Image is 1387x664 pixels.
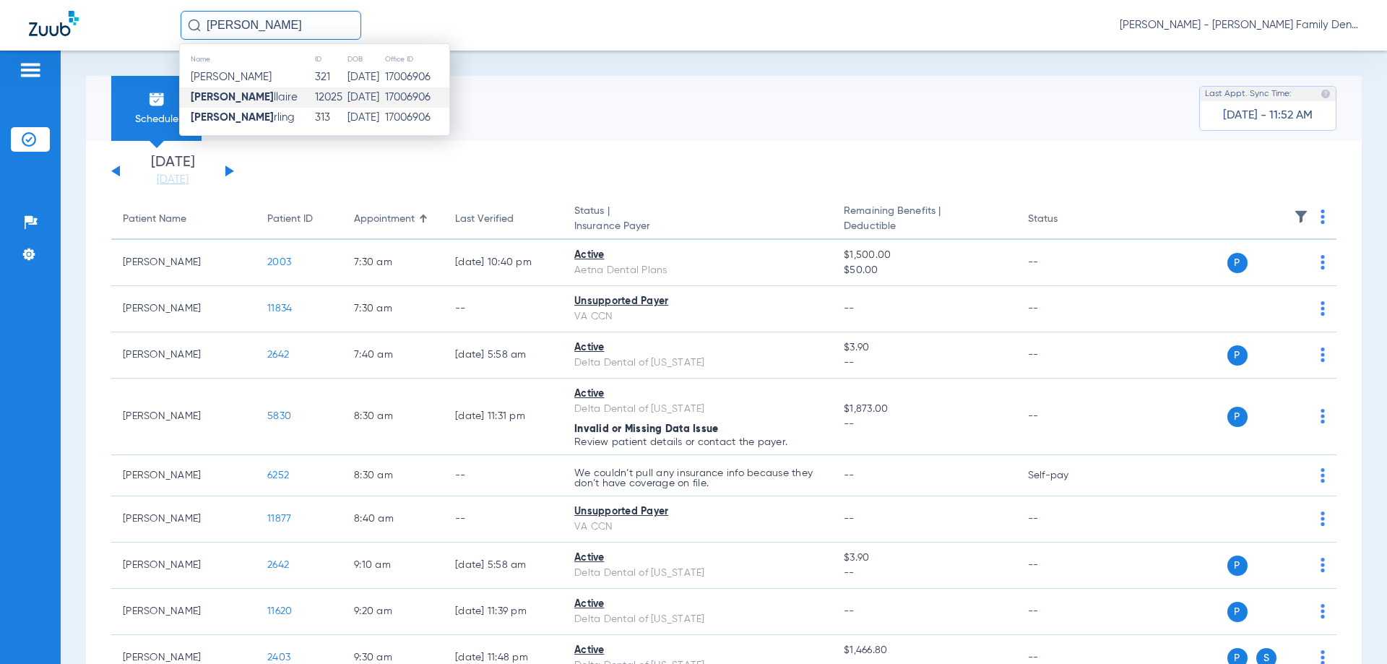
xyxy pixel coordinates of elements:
td: [PERSON_NAME] [111,496,256,543]
span: Schedule [122,112,191,126]
td: 12025 [314,87,347,108]
td: -- [1016,286,1114,332]
img: group-dot-blue.svg [1321,409,1325,423]
td: -- [1016,589,1114,635]
span: $3.90 [844,551,1004,566]
span: P [1227,602,1248,622]
td: [PERSON_NAME] [111,240,256,286]
th: Status | [563,199,832,240]
div: Delta Dental of [US_STATE] [574,355,821,371]
img: group-dot-blue.svg [1321,512,1325,526]
td: 313 [314,108,347,128]
td: [PERSON_NAME] [111,455,256,496]
a: [DATE] [129,173,216,187]
span: 2003 [267,257,291,267]
div: Active [574,551,821,566]
span: P [1227,556,1248,576]
span: -- [844,303,855,314]
td: 7:30 AM [342,240,444,286]
span: Last Appt. Sync Time: [1205,87,1292,101]
div: Patient ID [267,212,313,227]
span: $3.90 [844,340,1004,355]
div: Delta Dental of [US_STATE] [574,612,821,627]
div: Patient ID [267,212,331,227]
li: [DATE] [129,155,216,187]
img: Schedule [148,90,165,108]
td: [DATE] [347,87,384,108]
span: -- [844,514,855,524]
td: -- [444,496,563,543]
td: -- [1016,379,1114,455]
td: -- [444,455,563,496]
img: group-dot-blue.svg [1321,468,1325,483]
td: 17006906 [384,108,449,128]
span: P [1227,253,1248,273]
span: 11620 [267,606,292,616]
div: Appointment [354,212,415,227]
td: [DATE] 11:31 PM [444,379,563,455]
img: group-dot-blue.svg [1321,210,1325,224]
img: last sync help info [1321,89,1331,99]
td: 9:10 AM [342,543,444,589]
span: -- [844,470,855,480]
td: Self-pay [1016,455,1114,496]
span: -- [844,417,1004,432]
div: Delta Dental of [US_STATE] [574,402,821,417]
td: [DATE] 10:40 PM [444,240,563,286]
td: [PERSON_NAME] [111,286,256,332]
div: Last Verified [455,212,514,227]
div: VA CCN [574,309,821,324]
iframe: Chat Widget [1315,595,1387,664]
img: group-dot-blue.svg [1321,301,1325,316]
span: -- [844,566,1004,581]
th: Name [180,51,314,67]
td: [DATE] 5:58 AM [444,543,563,589]
span: 2403 [267,652,290,663]
div: Active [574,248,821,263]
div: Last Verified [455,212,551,227]
td: [DATE] [347,108,384,128]
span: 2642 [267,350,289,360]
td: 7:40 AM [342,332,444,379]
td: 8:30 AM [342,379,444,455]
span: -- [844,355,1004,371]
span: [PERSON_NAME] [191,72,272,82]
th: Office ID [384,51,449,67]
img: Zuub Logo [29,11,79,36]
span: 2642 [267,560,289,570]
div: Active [574,387,821,402]
span: Insurance Payer [574,219,821,234]
td: -- [444,286,563,332]
span: P [1227,345,1248,366]
td: -- [1016,496,1114,543]
strong: [PERSON_NAME] [191,112,274,123]
td: [DATE] [347,67,384,87]
span: [PERSON_NAME] - [PERSON_NAME] Family Dentistry [1120,18,1358,33]
span: $1,500.00 [844,248,1004,263]
p: Review patient details or contact the payer. [574,437,821,447]
td: 17006906 [384,67,449,87]
img: group-dot-blue.svg [1321,348,1325,362]
img: group-dot-blue.svg [1321,255,1325,270]
p: We couldn’t pull any insurance info because they don’t have coverage on file. [574,468,821,488]
td: [PERSON_NAME] [111,332,256,379]
strong: [PERSON_NAME] [191,92,274,103]
span: -- [844,606,855,616]
div: Unsupported Payer [574,294,821,309]
span: 11877 [267,514,291,524]
input: Search for patients [181,11,361,40]
span: 11834 [267,303,292,314]
td: -- [1016,543,1114,589]
td: [PERSON_NAME] [111,379,256,455]
span: 6252 [267,470,289,480]
div: Patient Name [123,212,244,227]
span: P [1227,407,1248,427]
div: Aetna Dental Plans [574,263,821,278]
span: [DATE] - 11:52 AM [1223,108,1313,123]
span: $1,466.80 [844,643,1004,658]
td: -- [1016,240,1114,286]
th: DOB [347,51,384,67]
th: ID [314,51,347,67]
div: Active [574,597,821,612]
